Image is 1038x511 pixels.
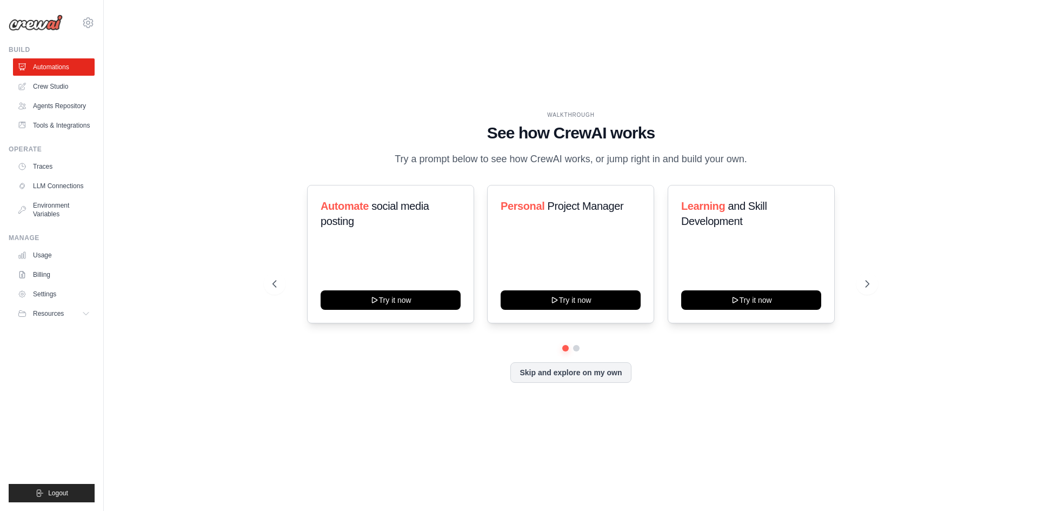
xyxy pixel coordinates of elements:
a: Traces [13,158,95,175]
a: Automations [13,58,95,76]
div: Build [9,45,95,54]
div: Operate [9,145,95,154]
a: Crew Studio [13,78,95,95]
a: Settings [13,286,95,303]
span: Learning [681,200,725,212]
button: Try it now [321,290,461,310]
button: Try it now [501,290,641,310]
a: LLM Connections [13,177,95,195]
span: and Skill Development [681,200,767,227]
button: Try it now [681,290,821,310]
div: Manage [9,234,95,242]
span: Automate [321,200,369,212]
button: Skip and explore on my own [510,362,631,383]
p: Try a prompt below to see how CrewAI works, or jump right in and build your own. [389,151,753,167]
h1: See how CrewAI works [272,123,869,143]
span: Resources [33,309,64,318]
a: Usage [13,247,95,264]
a: Agents Repository [13,97,95,115]
img: Logo [9,15,63,31]
button: Logout [9,484,95,502]
span: social media posting [321,200,429,227]
span: Personal [501,200,544,212]
span: Project Manager [548,200,624,212]
button: Resources [13,305,95,322]
a: Tools & Integrations [13,117,95,134]
a: Billing [13,266,95,283]
span: Logout [48,489,68,497]
a: Environment Variables [13,197,95,223]
div: WALKTHROUGH [272,111,869,119]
